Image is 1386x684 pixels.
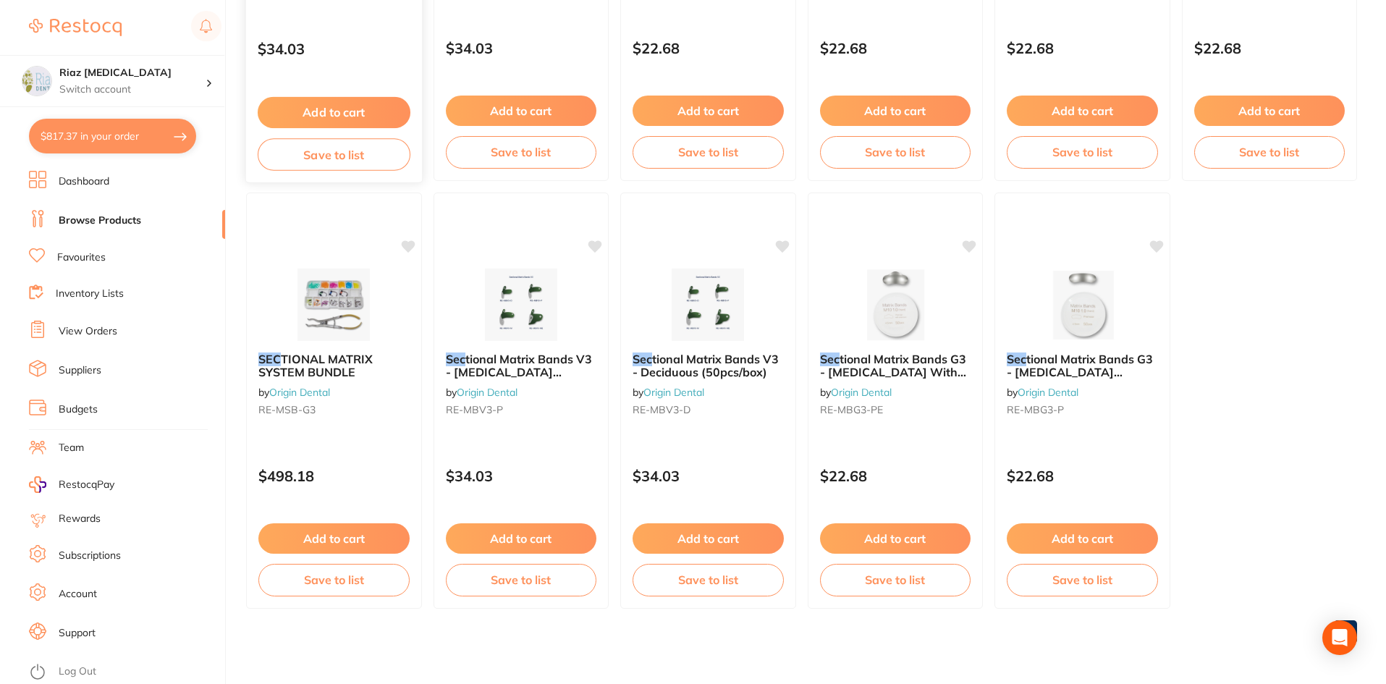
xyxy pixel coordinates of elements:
[57,250,106,265] a: Favourites
[633,352,784,379] b: Sectional Matrix Bands V3 - Deciduous (50pcs/box)
[446,40,597,56] p: $34.03
[820,523,971,554] button: Add to cart
[446,352,592,393] span: tional Matrix Bands V3 - [MEDICAL_DATA] (50pcs/box)
[446,468,597,484] p: $34.03
[446,96,597,126] button: Add to cart
[633,96,784,126] button: Add to cart
[59,512,101,526] a: Rewards
[633,468,784,484] p: $34.03
[474,269,568,341] img: Sectional Matrix Bands V3 - Premolar (50pcs/box)
[1007,96,1158,126] button: Add to cart
[820,136,971,168] button: Save to list
[633,403,690,416] span: RE-MBV3-D
[1322,620,1357,655] div: Open Intercom Messenger
[446,386,517,399] span: by
[820,386,892,399] span: by
[1007,40,1158,56] p: $22.68
[446,352,597,379] b: Sectional Matrix Bands V3 - Premolar (50pcs/box)
[633,40,784,56] p: $22.68
[446,564,597,596] button: Save to list
[258,41,410,57] p: $34.03
[820,468,971,484] p: $22.68
[1334,617,1357,646] a: 1
[287,269,381,341] img: SECTIONAL MATRIX SYSTEM BUNDLE
[258,97,410,128] button: Add to cart
[29,11,122,44] a: Restocq Logo
[633,136,784,168] button: Save to list
[633,523,784,554] button: Add to cart
[56,287,124,301] a: Inventory Lists
[258,352,281,366] em: SEC
[1007,386,1078,399] span: by
[633,352,779,379] span: tional Matrix Bands V3 - Deciduous (50pcs/box)
[59,66,206,80] h4: Riaz Dental Surgery
[29,476,114,493] a: RestocqPay
[1007,352,1158,379] b: Sectional Matrix Bands G3 - Premolar (50pcs/box)
[29,119,196,153] button: $817.37 in your order
[1007,403,1064,416] span: RE-MBG3-P
[269,386,330,399] a: Origin Dental
[258,352,373,379] span: TIONAL MATRIX SYSTEM BUNDLE
[831,386,892,399] a: Origin Dental
[1007,352,1153,393] span: tional Matrix Bands G3 - [MEDICAL_DATA] (50pcs/box)
[820,352,840,366] em: Sec
[820,96,971,126] button: Add to cart
[258,403,316,416] span: RE-MSB-G3
[820,564,971,596] button: Save to list
[633,352,652,366] em: Sec
[59,549,121,563] a: Subscriptions
[29,19,122,36] img: Restocq Logo
[59,324,117,339] a: View Orders
[446,352,465,366] em: Sec
[820,352,966,393] span: tional Matrix Bands G3 - [MEDICAL_DATA] With Extensions (50pcs/box)
[1007,468,1158,484] p: $22.68
[258,138,410,171] button: Save to list
[1035,269,1129,341] img: Sectional Matrix Bands G3 - Premolar (50pcs/box)
[848,269,942,341] img: Sectional Matrix Bands G3 - Premolar With Extensions (50pcs/box)
[661,269,755,341] img: Sectional Matrix Bands V3 - Deciduous (50pcs/box)
[59,83,206,97] p: Switch account
[1194,40,1345,56] p: $22.68
[820,403,883,416] span: RE-MBG3-PE
[820,40,971,56] p: $22.68
[59,363,101,378] a: Suppliers
[29,476,46,493] img: RestocqPay
[1007,564,1158,596] button: Save to list
[59,402,98,417] a: Budgets
[633,564,784,596] button: Save to list
[1194,96,1345,126] button: Add to cart
[258,564,410,596] button: Save to list
[258,352,410,379] b: SECTIONAL MATRIX SYSTEM BUNDLE
[446,523,597,554] button: Add to cart
[59,441,84,455] a: Team
[29,661,221,684] button: Log Out
[22,67,51,96] img: Riaz Dental Surgery
[1007,352,1026,366] em: Sec
[59,587,97,601] a: Account
[446,403,503,416] span: RE-MBV3-P
[1194,136,1345,168] button: Save to list
[59,174,109,189] a: Dashboard
[633,386,704,399] span: by
[643,386,704,399] a: Origin Dental
[59,664,96,679] a: Log Out
[1007,136,1158,168] button: Save to list
[258,386,330,399] span: by
[1018,386,1078,399] a: Origin Dental
[820,352,971,379] b: Sectional Matrix Bands G3 - Premolar With Extensions (50pcs/box)
[446,136,597,168] button: Save to list
[457,386,517,399] a: Origin Dental
[59,478,114,492] span: RestocqPay
[258,523,410,554] button: Add to cart
[258,468,410,484] p: $498.18
[59,214,141,228] a: Browse Products
[1007,523,1158,554] button: Add to cart
[59,626,96,641] a: Support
